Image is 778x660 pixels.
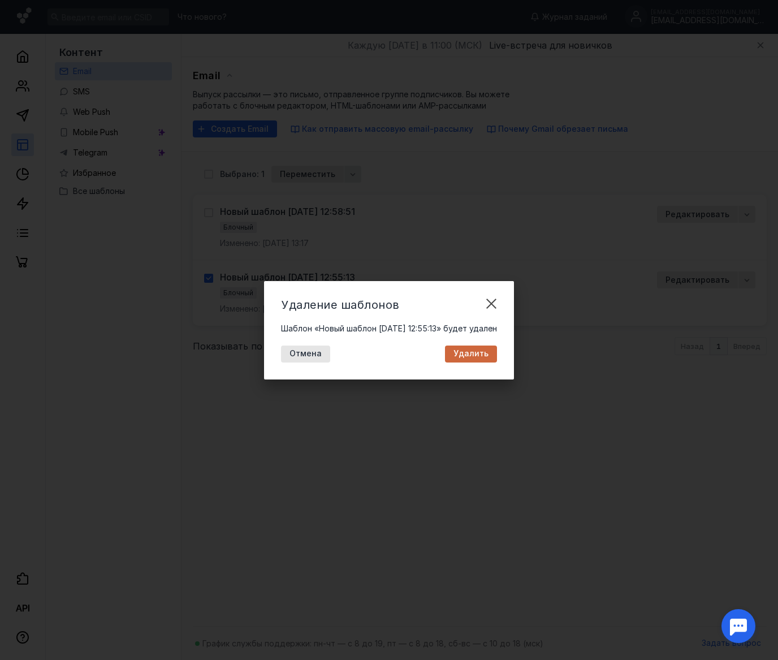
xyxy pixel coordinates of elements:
[281,298,469,312] div: Удаление шаблонов
[445,346,497,363] button: Удалить
[289,349,322,359] span: Отмена
[453,349,489,359] span: Удалить
[281,346,330,363] button: Отмена
[281,323,497,334] form: Шаблон «Новый шаблон [DATE] 12:55:13» будет удален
